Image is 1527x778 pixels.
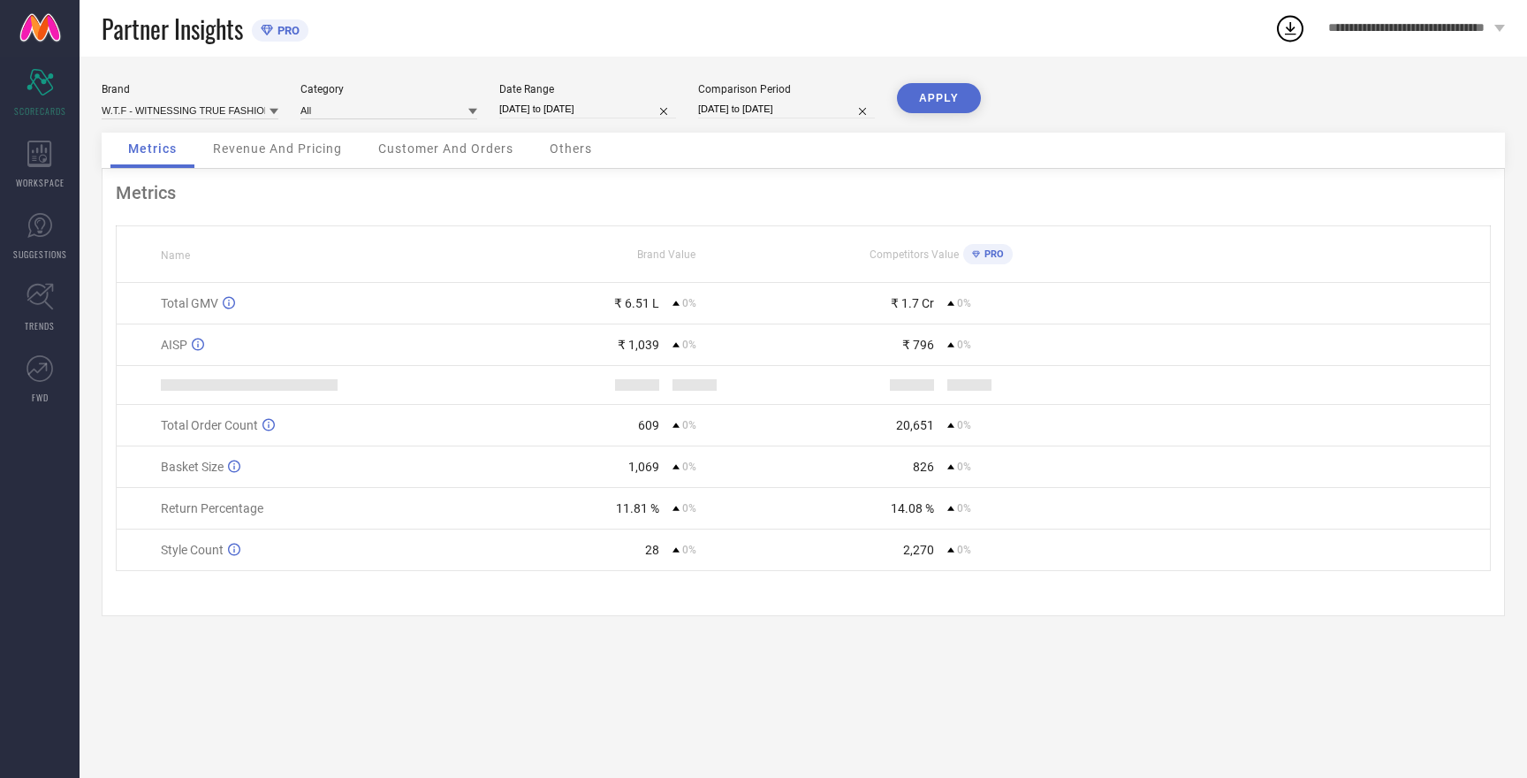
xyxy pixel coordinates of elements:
span: SCORECARDS [14,104,66,118]
span: Return Percentage [161,501,263,515]
div: 826 [913,460,934,474]
div: ₹ 1.7 Cr [891,296,934,310]
span: 0% [957,297,971,309]
span: 0% [682,461,696,473]
span: Name [161,249,190,262]
span: 0% [682,502,696,515]
span: WORKSPACE [16,176,65,189]
span: Style Count [161,543,224,557]
div: 11.81 % [616,501,659,515]
span: 0% [957,544,971,556]
span: Total Order Count [161,418,258,432]
div: Comparison Period [698,83,875,95]
span: PRO [273,24,300,37]
span: 0% [957,419,971,431]
div: 609 [638,418,659,432]
span: SUGGESTIONS [13,248,67,261]
div: Open download list [1274,12,1306,44]
span: PRO [980,248,1004,260]
div: Metrics [116,182,1491,203]
span: 0% [682,419,696,431]
span: 0% [682,297,696,309]
span: 0% [957,461,971,473]
div: ₹ 796 [902,338,934,352]
div: 20,651 [896,418,934,432]
div: 14.08 % [891,501,934,515]
span: Brand Value [637,248,695,261]
span: Total GMV [161,296,218,310]
span: Competitors Value [870,248,959,261]
span: Partner Insights [102,11,243,47]
button: APPLY [897,83,981,113]
span: Customer And Orders [378,141,513,156]
span: 0% [682,339,696,351]
div: Date Range [499,83,676,95]
input: Select date range [499,100,676,118]
input: Select comparison period [698,100,875,118]
span: 0% [682,544,696,556]
div: Brand [102,83,278,95]
span: AISP [161,338,187,352]
span: 0% [957,339,971,351]
span: 0% [957,502,971,515]
div: ₹ 1,039 [618,338,659,352]
div: 2,270 [903,543,934,557]
span: FWD [32,391,49,404]
div: 1,069 [628,460,659,474]
span: Basket Size [161,460,224,474]
span: TRENDS [25,319,55,332]
div: ₹ 6.51 L [614,296,659,310]
span: Revenue And Pricing [213,141,342,156]
div: Category [300,83,477,95]
span: Metrics [128,141,177,156]
span: Others [550,141,592,156]
div: 28 [645,543,659,557]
